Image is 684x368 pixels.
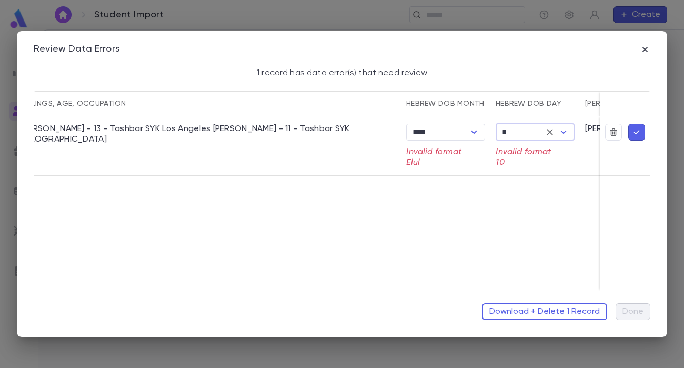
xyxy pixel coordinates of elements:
div: Review Data Errors [34,44,119,55]
div: hebrew DOB month [406,91,484,116]
div: [PERSON_NAME] - 13 - Tashbar SYK Los Angeles [PERSON_NAME] - 11 - Tashbar SYK [GEOGRAPHIC_DATA] [21,124,396,145]
p: 1 record has data error(s) that need review [257,68,427,78]
p: Invalid format Elul [406,147,485,168]
button: Clear [542,125,557,140]
p: Invalid format 10 [496,147,575,168]
button: Open [556,125,571,140]
button: Open [467,125,481,140]
div: siblings, Age, Occupation [21,91,126,116]
div: hebrew DOB Day [496,91,561,116]
button: Download + Delete 1 Record [482,303,607,320]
